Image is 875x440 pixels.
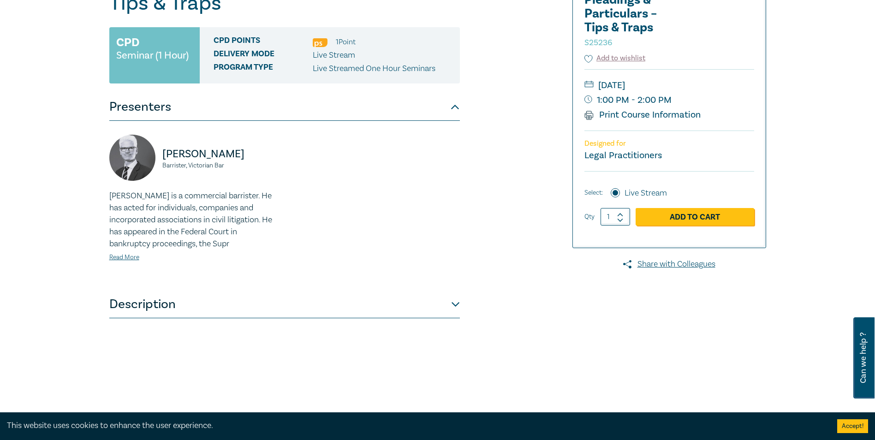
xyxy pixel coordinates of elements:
span: Select: [584,188,603,198]
div: This website uses cookies to enhance the user experience. [7,420,823,432]
p: [PERSON_NAME] is a commercial barrister. He has acted for individuals, companies and incorporated... [109,190,279,250]
label: Qty [584,212,595,222]
a: Print Course Information [584,109,701,121]
button: Presenters [109,93,460,121]
span: Delivery Mode [214,49,313,61]
small: 1:00 PM - 2:00 PM [584,93,754,107]
a: Share with Colleagues [572,258,766,270]
li: 1 Point [336,36,356,48]
input: 1 [601,208,630,226]
button: Accept cookies [837,419,868,433]
label: Live Stream [625,187,667,199]
a: Add to Cart [636,208,754,226]
p: Designed for [584,139,754,148]
small: Seminar (1 Hour) [116,51,189,60]
a: Read More [109,253,139,262]
span: CPD Points [214,36,313,48]
button: Add to wishlist [584,53,646,64]
img: Professional Skills [313,38,327,47]
small: S25236 [584,37,612,48]
span: Can we help ? [859,323,868,393]
span: Live Stream [313,50,355,60]
h3: CPD [116,34,139,51]
button: Description [109,291,460,318]
img: https://s3.ap-southeast-2.amazonaws.com/leo-cussen-store-production-content/Contacts/Warren%20Smi... [109,135,155,181]
p: [PERSON_NAME] [162,147,279,161]
small: [DATE] [584,78,754,93]
small: Legal Practitioners [584,149,662,161]
span: Program type [214,63,313,75]
p: Live Streamed One Hour Seminars [313,63,435,75]
small: Barrister, Victorian Bar [162,162,279,169]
